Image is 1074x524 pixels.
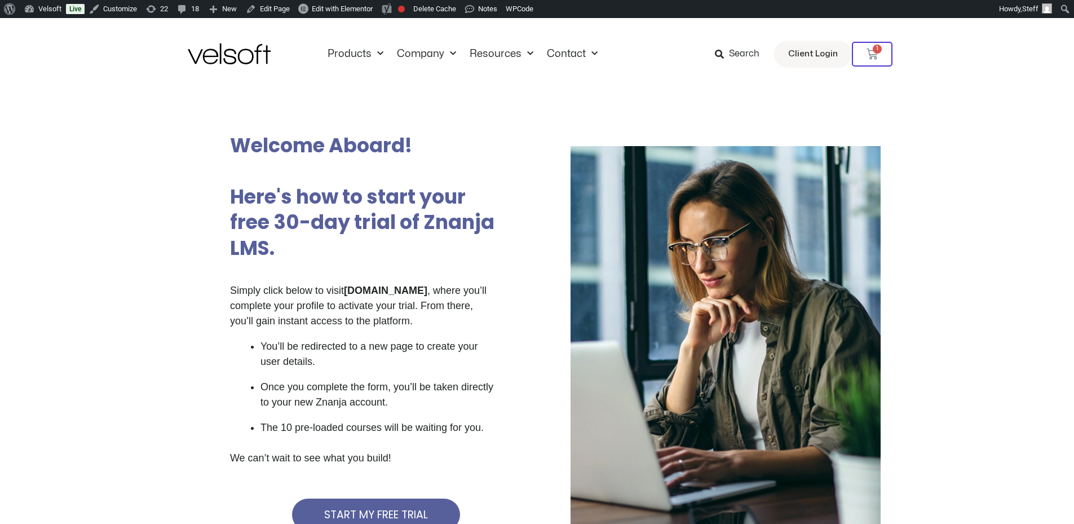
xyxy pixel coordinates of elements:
nav: Menu [321,48,604,60]
strong: [DOMAIN_NAME] [344,285,427,296]
a: ProductsMenu Toggle [321,48,390,60]
p: Simply click below to visit , where you’ll complete your profile to activate your trial. From the... [230,283,496,329]
p: The 10 pre-loaded courses will be waiting for you. [260,420,496,435]
span: 1 [873,45,882,54]
span: Edit with Elementor [312,5,373,13]
a: CompanyMenu Toggle [390,48,463,60]
img: Velsoft Training Materials [188,43,271,64]
p: You’ll be redirected to a new page to create your user details. [260,339,496,369]
a: Search [715,45,767,64]
p: We can’t wait to see what you build! [230,451,496,466]
span: Search [729,47,759,61]
a: 1 [852,42,892,67]
span: Steff [1022,5,1038,13]
div: Focus keyphrase not set [398,6,405,12]
a: Client Login [774,41,852,68]
span: START MY FREE TRIAL [324,509,428,520]
span: Client Login [788,47,838,61]
a: ResourcesMenu Toggle [463,48,540,60]
p: Once you complete the form, you’ll be taken directly to your new Znanja account. [260,380,496,410]
a: Live [66,4,85,14]
a: ContactMenu Toggle [540,48,604,60]
h2: Welcome Aboard! Here's how to start your free 30-day trial of Znanja LMS. [230,133,494,261]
